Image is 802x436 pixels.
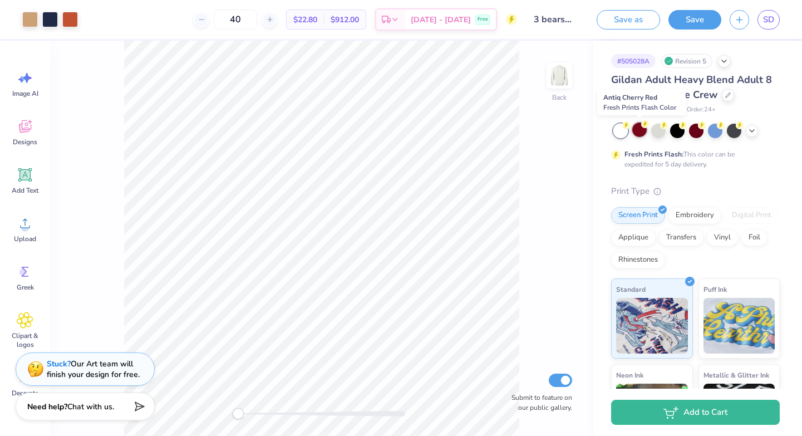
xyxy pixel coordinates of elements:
[757,10,780,30] a: SD
[603,103,676,112] span: Fresh Prints Flash Color
[12,89,38,98] span: Image AI
[293,14,317,26] span: $22.80
[668,10,721,30] button: Save
[67,401,114,412] span: Chat with us.
[331,14,359,26] span: $912.00
[703,283,727,295] span: Puff Ink
[741,229,767,246] div: Foil
[47,359,71,369] strong: Stuck?
[668,207,721,224] div: Embroidery
[214,9,257,30] input: – –
[411,14,471,26] span: [DATE] - [DATE]
[548,65,570,87] img: Back
[597,90,686,115] div: Antiq Cherry Red
[659,229,703,246] div: Transfers
[525,8,580,31] input: Untitled Design
[661,54,712,68] div: Revision 5
[27,401,67,412] strong: Need help?
[7,331,43,349] span: Clipart & logos
[616,283,646,295] span: Standard
[616,369,643,381] span: Neon Ink
[725,207,779,224] div: Digital Print
[12,186,38,195] span: Add Text
[597,10,660,30] button: Save as
[611,185,780,198] div: Print Type
[611,252,665,268] div: Rhinestones
[611,207,665,224] div: Screen Print
[47,359,140,380] div: Our Art team will finish your design for free.
[703,369,769,381] span: Metallic & Glitter Ink
[552,92,567,102] div: Back
[12,389,38,398] span: Decorate
[624,149,761,169] div: This color can be expedited for 5 day delivery.
[611,54,656,68] div: # 505028A
[611,73,772,101] span: Gildan Adult Heavy Blend Adult 8 Oz. 50/50 Fleece Crew
[233,408,244,419] div: Accessibility label
[624,150,683,159] strong: Fresh Prints Flash:
[611,400,780,425] button: Add to Cart
[703,298,775,354] img: Puff Ink
[505,393,572,413] label: Submit to feature on our public gallery.
[611,229,656,246] div: Applique
[478,16,488,23] span: Free
[616,298,688,354] img: Standard
[763,13,774,26] span: SD
[14,234,36,243] span: Upload
[13,138,37,146] span: Designs
[707,229,738,246] div: Vinyl
[17,283,34,292] span: Greek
